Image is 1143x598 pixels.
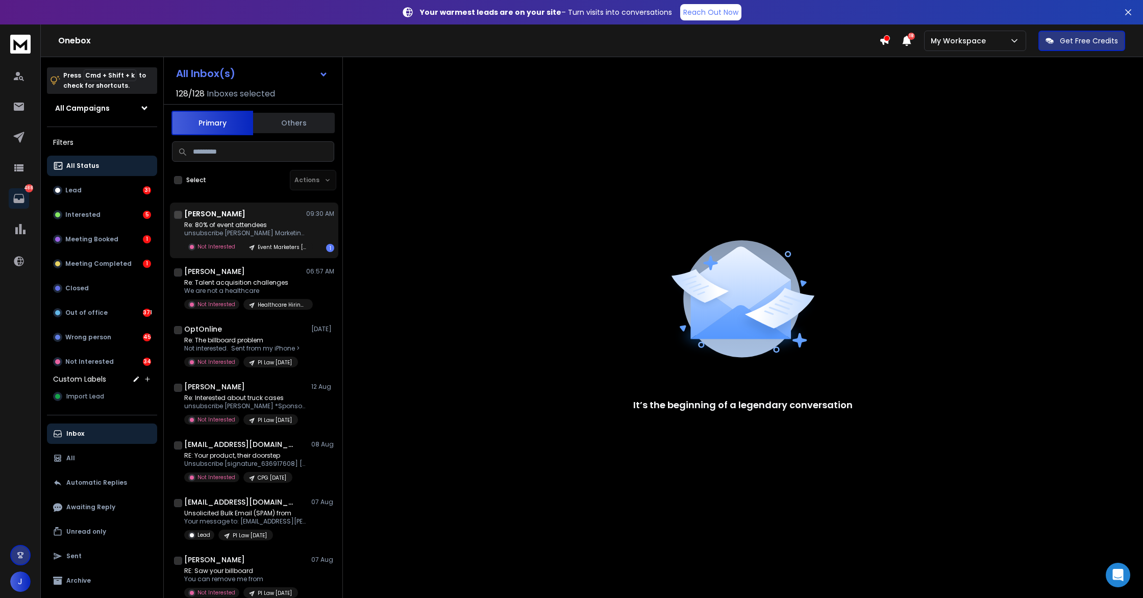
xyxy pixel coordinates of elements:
button: Import Lead [47,386,157,407]
p: Re: 80% of event attendees [184,221,307,229]
h1: [PERSON_NAME] [184,555,245,565]
div: 371 [143,309,151,317]
span: Import Lead [66,392,104,401]
h1: [PERSON_NAME] [184,382,245,392]
p: Not Interested [197,589,235,596]
button: Not Interested34 [47,352,157,372]
p: Re: Talent acquisition challenges [184,279,307,287]
h1: [EMAIL_ADDRESS][DOMAIN_NAME] [184,439,296,450]
button: All Inbox(s) [168,63,336,84]
div: 1 [143,235,151,243]
a: 488 [9,188,29,209]
button: All Campaigns [47,98,157,118]
div: 45 [143,333,151,341]
p: Get Free Credits [1060,36,1118,46]
h1: Onebox [58,35,879,47]
p: 07 Aug [311,498,334,506]
p: All [66,454,75,462]
p: 08 Aug [311,440,334,449]
p: Automatic Replies [66,479,127,487]
strong: Your warmest leads are on your site [420,7,561,17]
p: Archive [66,577,91,585]
button: Get Free Credits [1038,31,1125,51]
p: Press to check for shortcuts. [63,70,146,91]
p: Re: The billboard problem [184,336,300,344]
div: Open Intercom Messenger [1106,563,1130,587]
h1: All Campaigns [55,103,110,113]
p: PI Law [DATE] [258,359,292,366]
button: Meeting Booked1 [47,229,157,250]
button: Unread only [47,521,157,542]
p: 07 Aug [311,556,334,564]
p: My Workspace [931,36,990,46]
h3: Filters [47,135,157,149]
h1: All Inbox(s) [176,68,235,79]
p: 12 Aug [311,383,334,391]
p: Sent [66,552,82,560]
button: J [10,571,31,592]
p: It’s the beginning of a legendary conversation [633,398,853,412]
span: 18 [908,33,915,40]
span: 128 / 128 [176,88,205,100]
p: Unsolicited Bulk Email (SPAM) from [184,509,307,517]
p: Unsubscribe [signature_636917608] [PERSON_NAME] Affiliate [184,460,307,468]
p: Not Interested [197,301,235,308]
p: Healthcare Hiring [DATE] [258,301,307,309]
div: 1 [143,260,151,268]
button: All [47,448,157,468]
p: PI Law [DATE] [258,416,292,424]
button: Primary [171,111,253,135]
p: Closed [65,284,89,292]
span: Cmd + Shift + k [84,69,136,81]
button: Wrong person45 [47,327,157,347]
p: Reach Out Now [683,7,738,17]
p: unsubscribe [PERSON_NAME] *Sponsorship Sales* [184,402,307,410]
button: Automatic Replies [47,472,157,493]
p: You can remove me from [184,575,298,583]
button: Archive [47,570,157,591]
h1: [EMAIL_ADDRESS][DOMAIN_NAME] [184,497,296,507]
p: CPG [DATE] [258,474,286,482]
a: Reach Out Now [680,4,741,20]
p: Not Interested [197,243,235,251]
p: Re: Interested about truck cases [184,394,307,402]
p: Inbox [66,430,84,438]
h1: [PERSON_NAME] [184,209,245,219]
p: 06:57 AM [306,267,334,276]
button: Interested5 [47,205,157,225]
div: 34 [143,358,151,366]
p: Unread only [66,528,106,536]
p: Not Interested [65,358,114,366]
p: Lead [65,186,82,194]
p: Awaiting Reply [66,503,115,511]
p: Wrong person [65,333,111,341]
p: RE: Saw your billboard [184,567,298,575]
p: PI Law [DATE] [233,532,267,539]
p: PI Law [DATE] [258,589,292,597]
p: Meeting Booked [65,235,118,243]
p: Not interested. Sent from my iPhone > [184,344,300,353]
p: unsubscribe [PERSON_NAME] Marketing & [184,229,307,237]
img: logo [10,35,31,54]
button: Out of office371 [47,303,157,323]
h3: Inboxes selected [207,88,275,100]
button: Others [253,112,335,134]
p: – Turn visits into conversations [420,7,672,17]
button: Inbox [47,423,157,444]
p: RE: Your product, their doorstep [184,452,307,460]
h1: OptOnline [184,324,222,334]
button: Sent [47,546,157,566]
p: 09:30 AM [306,210,334,218]
p: Interested [65,211,101,219]
h3: Custom Labels [53,374,106,384]
p: Lead [197,531,210,539]
p: We are not a healthcare [184,287,307,295]
button: Meeting Completed1 [47,254,157,274]
button: All Status [47,156,157,176]
button: Closed [47,278,157,298]
button: Lead31 [47,180,157,201]
p: Not Interested [197,358,235,366]
p: 488 [25,184,33,192]
button: Awaiting Reply [47,497,157,517]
